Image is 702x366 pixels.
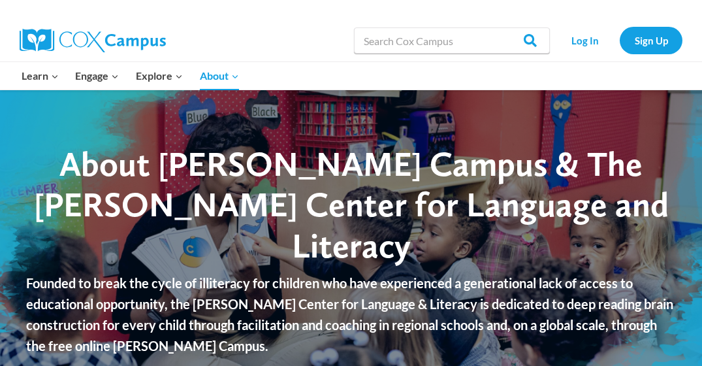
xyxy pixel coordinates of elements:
span: Engage [75,67,119,84]
span: Learn [22,67,59,84]
span: About [200,67,239,84]
input: Search Cox Campus [354,27,550,54]
img: Cox Campus [20,29,166,52]
span: Explore [136,67,183,84]
span: About [PERSON_NAME] Campus & The [PERSON_NAME] Center for Language and Literacy [34,143,669,266]
p: Founded to break the cycle of illiteracy for children who have experienced a generational lack of... [26,273,676,356]
nav: Primary Navigation [13,62,247,90]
